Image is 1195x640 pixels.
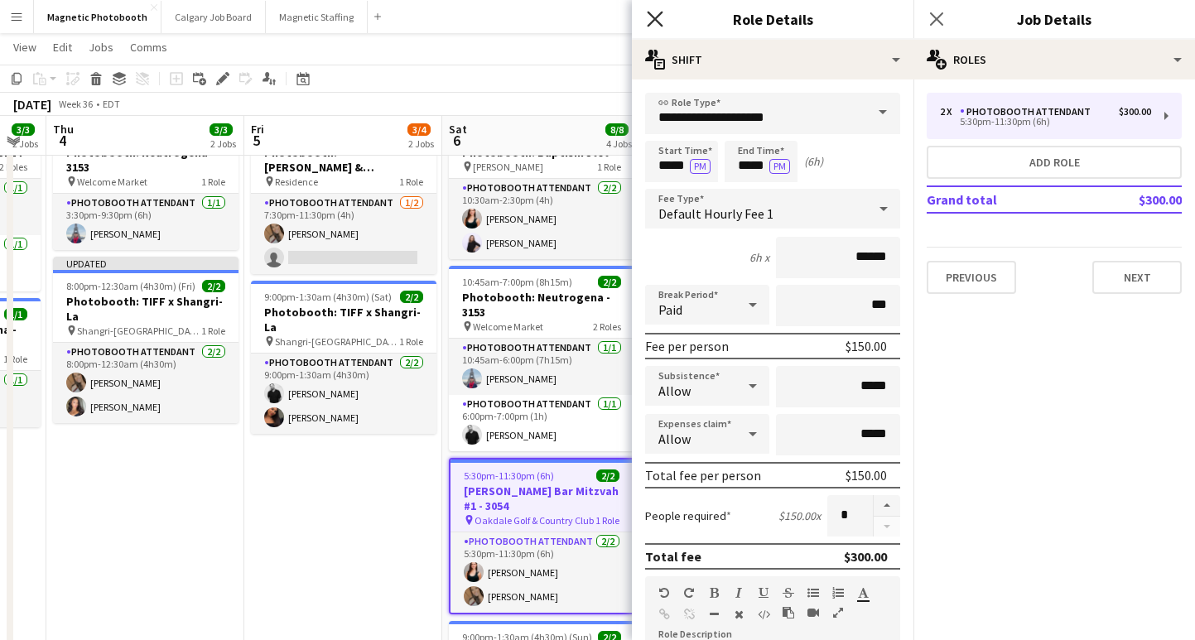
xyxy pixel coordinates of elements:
app-card-role: Photobooth Attendant1/13:30pm-9:30pm (6h)[PERSON_NAME] [53,194,239,250]
button: Text Color [857,586,869,599]
button: Strikethrough [783,586,794,599]
span: Welcome Market [77,176,147,188]
app-card-role: Photobooth Attendant2/25:30pm-11:30pm (6h)[PERSON_NAME][PERSON_NAME] [451,532,633,613]
span: Oakdale Golf & Country Club [475,514,594,527]
span: Allow [658,431,691,447]
button: PM [769,159,790,174]
span: 1 Role [399,176,423,188]
span: Jobs [89,40,113,55]
app-job-card: 5:30pm-11:30pm (6h)2/2[PERSON_NAME] Bar Mitzvah #1 - 3054 Oakdale Golf & Country Club1 RolePhotob... [449,458,634,614]
div: [DATE] [13,96,51,113]
div: (6h) [804,154,823,169]
span: Shangri-[GEOGRAPHIC_DATA] [77,325,201,337]
button: Undo [658,586,670,599]
div: 2 Jobs [12,137,38,150]
span: View [13,40,36,55]
app-job-card: 3:30pm-9:30pm (6h)1/1Photobooth: Neutrogena - 3153 Welcome Market1 RolePhotobooth Attendant1/13:3... [53,121,239,250]
div: EDT [103,98,120,110]
button: Previous [927,261,1016,294]
h3: Photobooth: [PERSON_NAME] & [PERSON_NAME] Wedding 3171 [251,145,436,175]
app-job-card: 10:45am-7:00pm (8h15m)2/2Photobooth: Neutrogena - 3153 Welcome Market2 RolesPhotobooth Attendant1... [449,266,634,451]
span: Week 36 [55,98,96,110]
span: 1 Role [595,514,619,527]
app-job-card: Updated8:00pm-12:30am (4h30m) (Fri)2/2Photobooth: TIFF x Shangri-La Shangri-[GEOGRAPHIC_DATA]1 Ro... [53,257,239,423]
button: Insert video [807,606,819,619]
button: Underline [758,586,769,599]
app-job-card: 10:30am-2:30pm (4h)2/2Photobooth: Baptism 3090 [PERSON_NAME]1 RolePhotobooth Attendant2/210:30am-... [449,121,634,259]
span: 1 Role [597,161,621,173]
h3: Photobooth: TIFF x Shangri-La [251,305,436,334]
app-card-role: Photobooth Attendant2/29:00pm-1:30am (4h30m)[PERSON_NAME][PERSON_NAME] [251,354,436,434]
div: 4 Jobs [606,137,632,150]
span: Edit [53,40,72,55]
span: Comms [130,40,167,55]
button: Bold [708,586,720,599]
div: $300.00 [1119,106,1151,118]
span: 2/2 [598,276,621,288]
a: View [7,36,43,58]
span: Shangri-[GEOGRAPHIC_DATA] [275,335,399,348]
span: 1 Role [201,325,225,337]
span: Sat [449,122,467,137]
span: 5:30pm-11:30pm (6h) [464,469,554,482]
span: 5 [248,131,264,150]
app-job-card: 9:00pm-1:30am (4h30m) (Sat)2/2Photobooth: TIFF x Shangri-La Shangri-[GEOGRAPHIC_DATA]1 RolePhotob... [251,281,436,434]
div: $300.00 [844,548,887,565]
span: Residence [275,176,318,188]
a: Edit [46,36,79,58]
label: People required [645,508,731,523]
button: Ordered List [832,586,844,599]
span: Allow [658,383,691,399]
button: Horizontal Line [708,608,720,621]
app-card-role: Photobooth Attendant1/110:45am-6:00pm (7h15m)[PERSON_NAME] [449,339,634,395]
button: HTML Code [758,608,769,621]
div: Updated [53,257,239,270]
button: PM [690,159,711,174]
div: $150.00 [846,467,887,484]
span: 3/3 [12,123,35,136]
button: Magnetic Photobooth [34,1,161,33]
span: 1/1 [4,308,27,320]
span: 2 Roles [593,320,621,333]
button: Calgary Job Board [161,1,266,33]
div: Roles [913,40,1195,79]
a: Jobs [82,36,120,58]
app-card-role: Photobooth Attendant2/210:30am-2:30pm (4h)[PERSON_NAME][PERSON_NAME] [449,179,634,259]
span: 10:45am-7:00pm (8h15m) [462,276,572,288]
span: 9:00pm-1:30am (4h30m) (Sat) [264,291,392,303]
span: 8:00pm-12:30am (4h30m) (Fri) [66,280,195,292]
button: Paste as plain text [783,606,794,619]
button: Redo [683,586,695,599]
h3: Photobooth: TIFF x Shangri-La [53,294,239,324]
div: Total fee [645,548,701,565]
div: $150.00 [846,338,887,354]
app-card-role: Photobooth Attendant1/16:00pm-7:00pm (1h)[PERSON_NAME] [449,395,634,451]
span: 1 Role [399,335,423,348]
span: 8/8 [605,123,629,136]
span: 2/2 [202,280,225,292]
div: 5:30pm-11:30pm (6h) [940,118,1151,126]
span: Default Hourly Fee 1 [658,205,773,222]
h3: Photobooth: Neutrogena - 3153 [449,290,634,320]
span: 6 [446,131,467,150]
div: Shift [632,40,913,79]
div: $150.00 x [778,508,821,523]
a: Comms [123,36,174,58]
span: 2/2 [596,469,619,482]
app-job-card: 7:30pm-11:30pm (4h)1/2Photobooth: [PERSON_NAME] & [PERSON_NAME] Wedding 3171 Residence1 RolePhoto... [251,121,436,274]
h3: Photobooth: Neutrogena - 3153 [53,145,239,175]
span: 1 Role [3,353,27,365]
span: 2/2 [400,291,423,303]
app-card-role: Photobooth Attendant1/27:30pm-11:30pm (4h)[PERSON_NAME] [251,194,436,274]
button: Clear Formatting [733,608,744,621]
div: Photobooth Attendant [960,106,1097,118]
span: Thu [53,122,74,137]
button: Add role [927,146,1182,179]
span: 3/4 [407,123,431,136]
